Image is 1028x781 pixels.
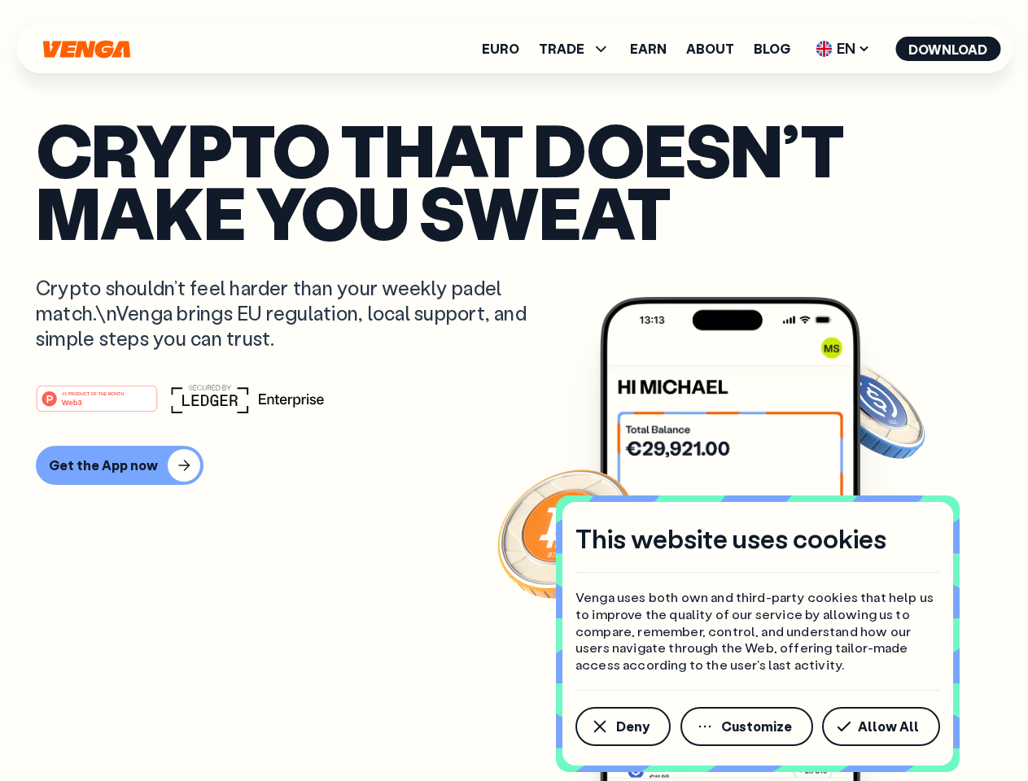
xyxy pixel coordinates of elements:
tspan: #1 PRODUCT OF THE MONTH [62,390,124,395]
img: Bitcoin [494,460,641,606]
span: TRADE [539,42,584,55]
span: Customize [721,720,792,733]
span: EN [810,36,876,62]
a: #1 PRODUCT OF THE MONTHWeb3 [36,395,158,416]
p: Crypto that doesn’t make you sweat [36,118,992,242]
button: Deny [575,707,671,746]
p: Venga uses both own and third-party cookies that help us to improve the quality of our service by... [575,589,940,674]
button: Get the App now [36,446,203,485]
span: Deny [616,720,650,733]
span: TRADE [539,39,610,59]
a: Euro [482,42,519,55]
button: Allow All [822,707,940,746]
span: Allow All [858,720,919,733]
div: Get the App now [49,457,158,473]
p: Crypto shouldn’t feel harder than your weekly padel match.\nVenga brings EU regulation, local sup... [36,275,550,351]
button: Download [895,37,1000,61]
button: Customize [680,707,813,746]
tspan: Web3 [62,397,82,406]
img: USDC coin [811,350,929,467]
svg: Home [41,40,132,59]
h4: This website uses cookies [575,521,886,556]
a: Get the App now [36,446,992,485]
a: About [686,42,734,55]
img: flag-uk [816,41,832,57]
a: Earn [630,42,667,55]
a: Blog [754,42,790,55]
